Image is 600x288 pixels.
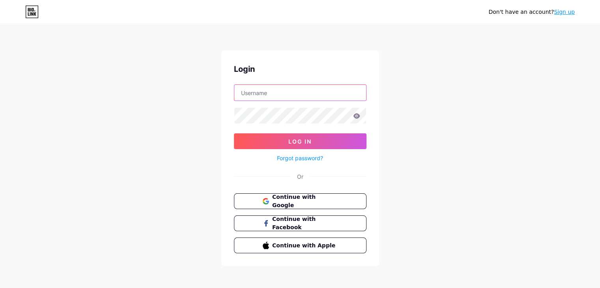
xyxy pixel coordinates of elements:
[297,172,303,181] div: Or
[272,215,337,232] span: Continue with Facebook
[488,8,575,16] div: Don't have an account?
[272,241,337,250] span: Continue with Apple
[234,85,366,101] input: Username
[234,193,366,209] button: Continue with Google
[272,193,337,209] span: Continue with Google
[277,154,323,162] a: Forgot password?
[234,238,366,253] button: Continue with Apple
[554,9,575,15] a: Sign up
[288,138,312,145] span: Log In
[234,133,366,149] button: Log In
[234,215,366,231] button: Continue with Facebook
[234,63,366,75] div: Login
